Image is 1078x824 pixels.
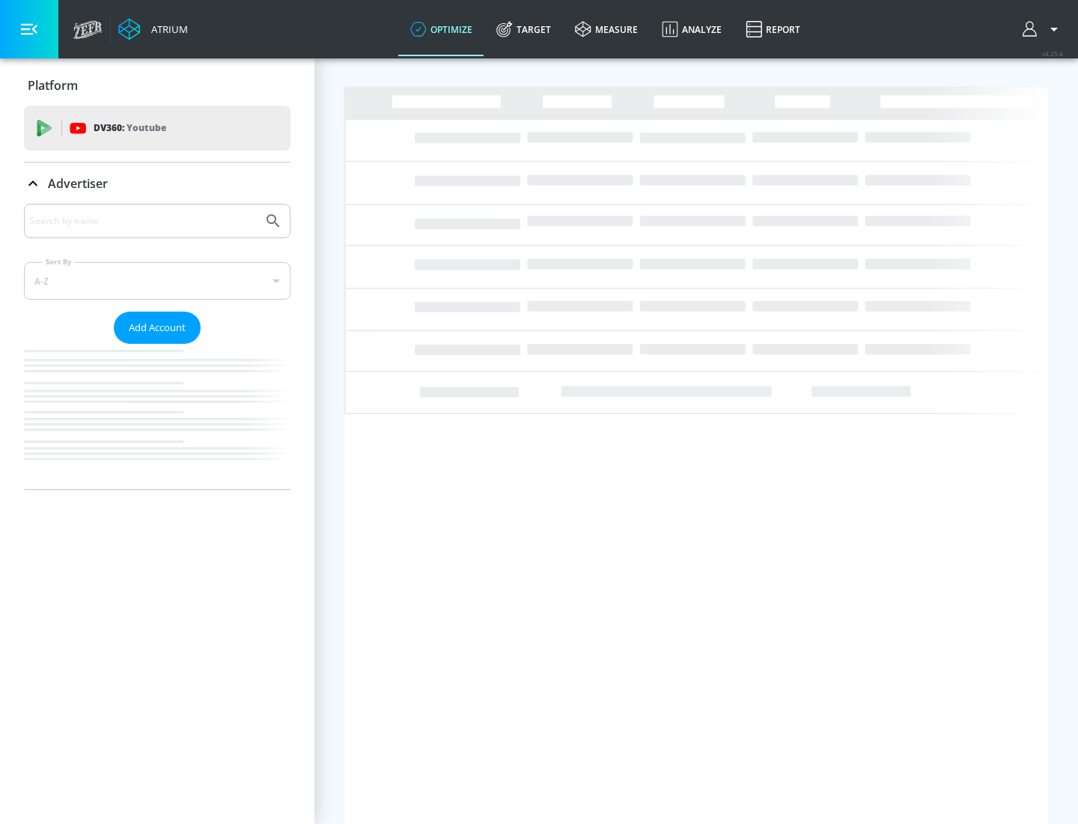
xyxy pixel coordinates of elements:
[43,257,75,267] label: Sort By
[650,2,734,56] a: Analyze
[24,262,290,300] div: A-Z
[28,77,78,94] p: Platform
[114,312,201,344] button: Add Account
[94,120,166,136] p: DV360:
[1042,49,1063,58] span: v 4.25.4
[24,204,290,489] div: Advertiser
[563,2,650,56] a: measure
[24,344,290,489] nav: list of Advertiser
[734,2,812,56] a: Report
[118,18,188,40] a: Atrium
[30,211,257,231] input: Search by name
[24,163,290,205] div: Advertiser
[48,175,108,192] p: Advertiser
[484,2,563,56] a: Target
[127,120,166,136] p: Youtube
[145,22,188,36] div: Atrium
[24,64,290,106] div: Platform
[398,2,484,56] a: optimize
[129,319,186,336] span: Add Account
[24,106,290,151] div: DV360: Youtube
